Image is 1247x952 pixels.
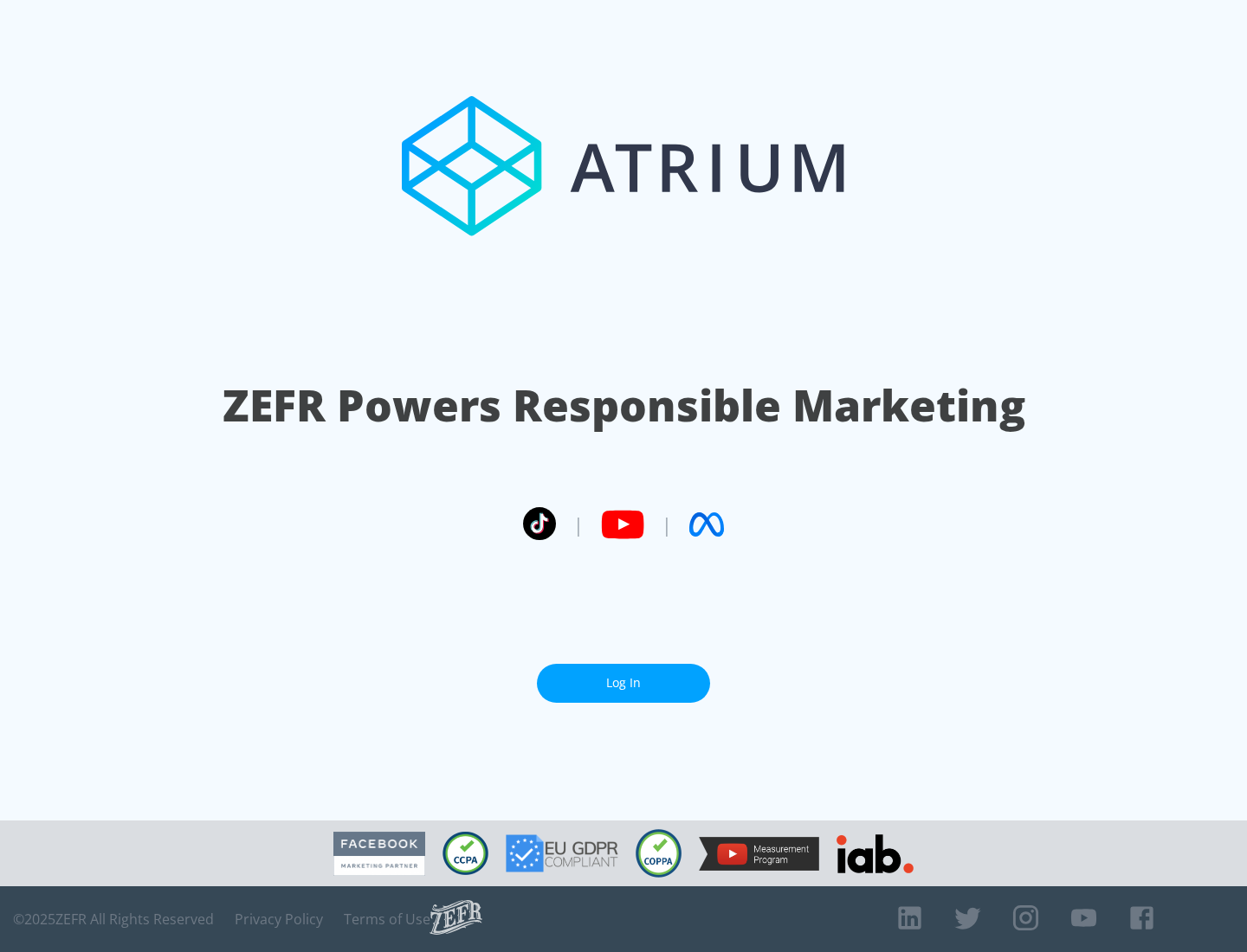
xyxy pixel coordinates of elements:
img: IAB [837,834,914,873]
a: Log In [537,664,710,703]
h1: ZEFR Powers Responsible Marketing [223,376,1025,435]
a: Terms of Use [344,910,430,928]
a: Privacy Policy [235,910,323,928]
img: CCPA Compliant [443,832,488,875]
img: Facebook Marketing Partner [333,832,425,876]
span: | [662,511,672,537]
img: GDPR Compliant [506,834,618,872]
img: COPPA Compliant [636,829,682,878]
img: YouTube Measurement Program [699,837,819,871]
span: © 2025 ZEFR All Rights Reserved [13,910,214,928]
span: | [573,511,584,537]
